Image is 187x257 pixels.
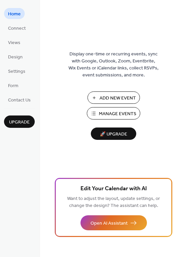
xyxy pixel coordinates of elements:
[9,119,30,126] span: Upgrade
[8,97,31,104] span: Contact Us
[100,95,136,102] span: Add New Event
[90,220,128,227] span: Open AI Assistant
[87,91,140,104] button: Add New Event
[8,11,21,18] span: Home
[4,8,25,19] a: Home
[80,184,147,194] span: Edit Your Calendar with AI
[4,51,27,62] a: Design
[91,127,136,140] button: 🚀 Upgrade
[8,25,26,32] span: Connect
[67,194,160,210] span: Want to adjust the layout, update settings, or change the design? The assistant can help.
[4,22,30,33] a: Connect
[99,110,136,117] span: Manage Events
[87,107,140,119] button: Manage Events
[95,130,132,139] span: 🚀 Upgrade
[8,68,25,75] span: Settings
[4,80,22,91] a: Form
[8,82,18,89] span: Form
[4,65,29,76] a: Settings
[4,37,24,48] a: Views
[8,39,20,46] span: Views
[68,51,159,79] span: Display one-time or recurring events, sync with Google, Outlook, Zoom, Eventbrite, Wix Events or ...
[4,115,35,128] button: Upgrade
[8,54,23,61] span: Design
[80,215,147,230] button: Open AI Assistant
[4,94,35,105] a: Contact Us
